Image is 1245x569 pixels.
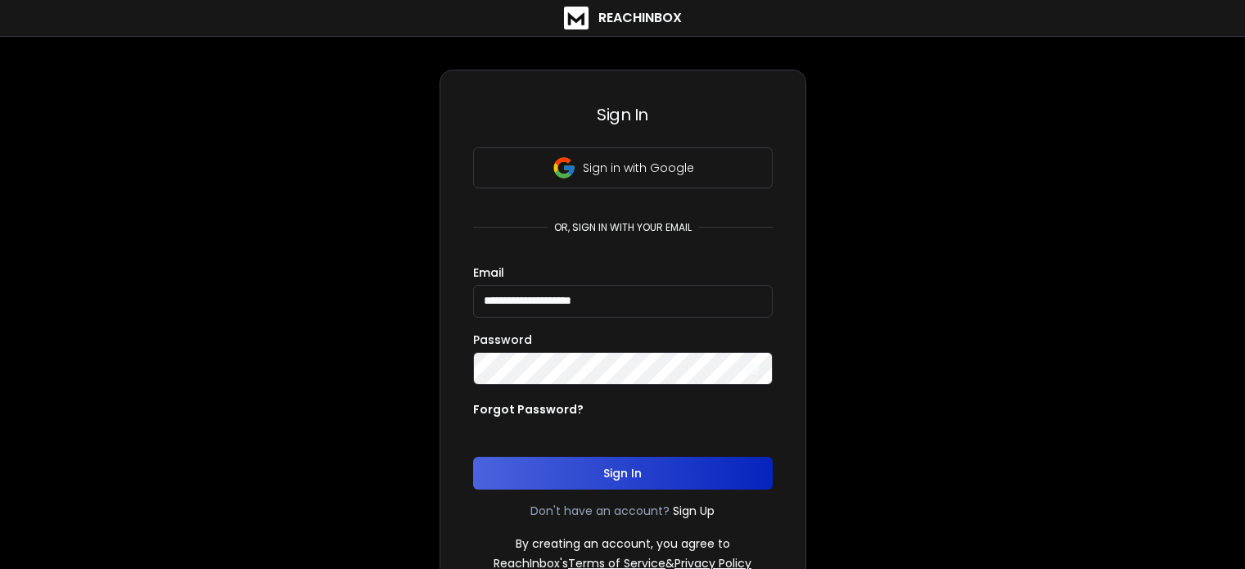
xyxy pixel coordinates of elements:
[673,503,715,519] a: Sign Up
[564,7,682,29] a: ReachInbox
[516,535,730,552] p: By creating an account, you agree to
[530,503,670,519] p: Don't have an account?
[473,267,504,278] label: Email
[598,8,682,28] h1: ReachInbox
[473,147,773,188] button: Sign in with Google
[548,221,698,234] p: or, sign in with your email
[583,160,694,176] p: Sign in with Google
[473,334,532,345] label: Password
[473,103,773,126] h3: Sign In
[473,401,584,418] p: Forgot Password?
[473,457,773,490] button: Sign In
[564,7,589,29] img: logo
